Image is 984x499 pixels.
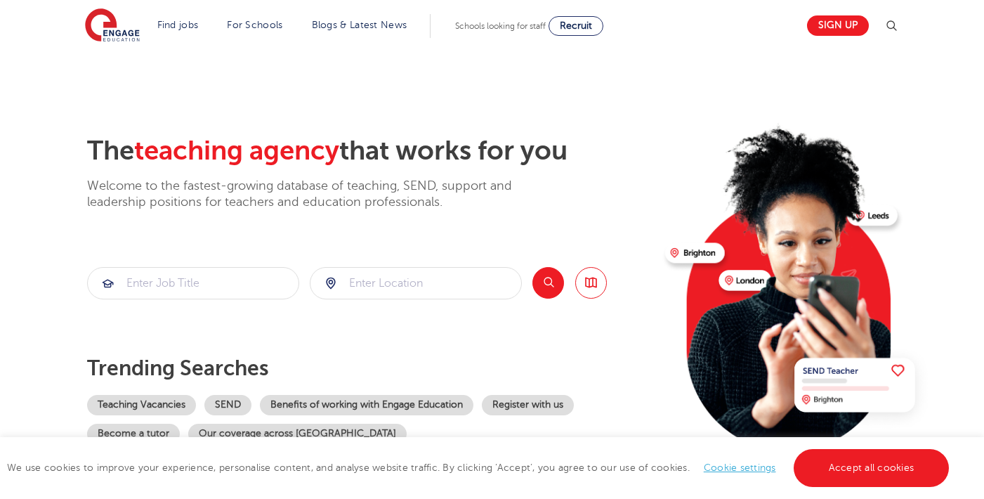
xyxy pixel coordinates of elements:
a: Sign up [807,15,869,36]
span: Schools looking for staff [455,21,546,31]
span: teaching agency [134,136,339,166]
img: Engage Education [85,8,140,44]
a: SEND [204,395,251,415]
h2: The that works for you [87,135,654,167]
a: Find jobs [157,20,199,30]
input: Submit [310,268,521,299]
input: Submit [88,268,299,299]
a: For Schools [227,20,282,30]
div: Submit [310,267,522,299]
a: Benefits of working with Engage Education [260,395,473,415]
a: Become a tutor [87,424,180,444]
a: Cookie settings [704,462,776,473]
a: Recruit [549,16,603,36]
p: Welcome to the fastest-growing database of teaching, SEND, support and leadership positions for t... [87,178,551,211]
a: Our coverage across [GEOGRAPHIC_DATA] [188,424,407,444]
span: We use cookies to improve your experience, personalise content, and analyse website traffic. By c... [7,462,952,473]
a: Accept all cookies [794,449,950,487]
a: Blogs & Latest News [312,20,407,30]
button: Search [532,267,564,299]
span: Recruit [560,20,592,31]
p: Trending searches [87,356,654,381]
a: Teaching Vacancies [87,395,196,415]
a: Register with us [482,395,574,415]
div: Submit [87,267,299,299]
